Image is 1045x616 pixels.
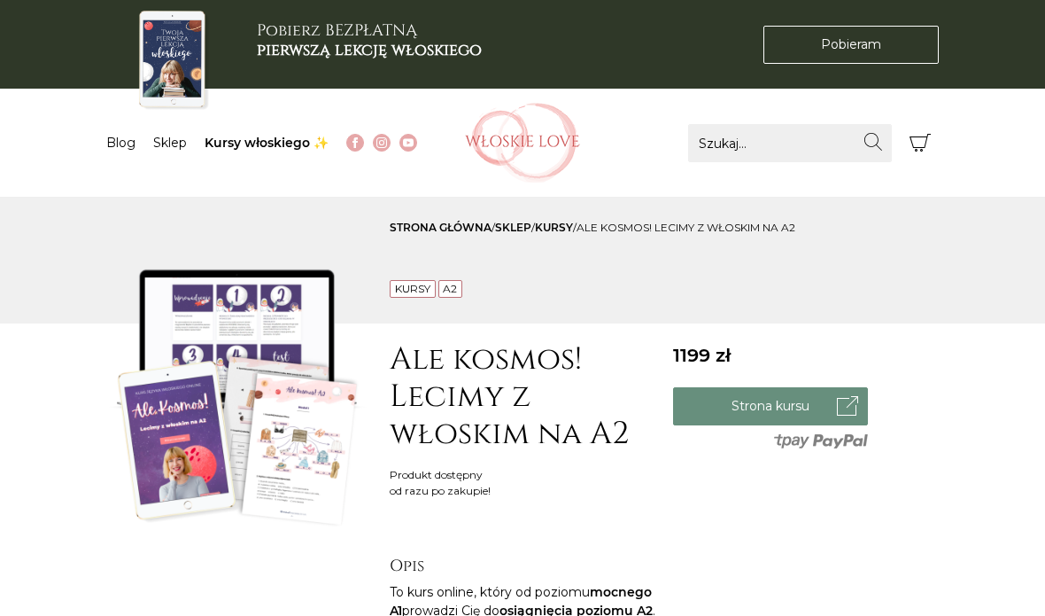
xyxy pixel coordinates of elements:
[763,26,939,64] a: Pobieram
[390,557,655,576] h2: Opis
[153,135,187,151] a: Sklep
[390,221,492,234] a: Strona główna
[673,387,868,425] a: Strona kursu
[821,35,881,54] span: Pobieram
[688,124,892,162] input: Szukaj...
[443,282,457,295] a: A2
[495,221,531,234] a: sklep
[535,221,573,234] a: Kursy
[390,341,655,453] h1: Ale kosmos! Lecimy z włoskim na A2
[390,467,496,499] div: Produkt dostępny od razu po zakupie!
[673,344,731,366] span: 1199
[106,135,135,151] a: Blog
[257,39,482,61] b: pierwszą lekcję włoskiego
[395,282,430,295] a: Kursy
[577,221,795,234] span: Ale kosmos! Lecimy z włoskim na A2
[465,103,580,183] img: Włoskielove
[257,21,482,59] h3: Pobierz BEZPŁATNĄ
[205,135,329,151] a: Kursy włoskiego ✨
[390,221,795,234] span: / / /
[901,124,939,162] button: Koszyk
